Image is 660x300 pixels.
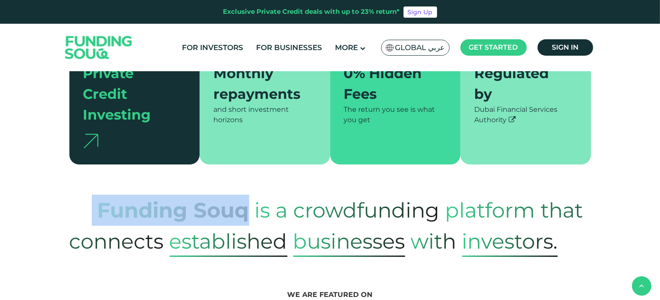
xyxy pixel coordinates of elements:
div: The return you see is what you get [344,104,447,125]
button: back [632,276,651,296]
span: Investors. [462,226,558,257]
div: Regulated by [474,63,567,104]
div: Dubai Financial Services Authority [474,104,577,125]
a: Sign Up [404,6,437,18]
span: platform that connects [69,189,583,262]
span: established [169,226,288,257]
div: 0% Hidden Fees [344,63,437,104]
span: More [335,43,358,52]
a: Sign in [538,39,593,56]
span: Get started [469,43,518,51]
strong: Funding Souq [97,198,249,223]
span: We are featured on [288,291,373,299]
span: Global عربي [395,43,445,53]
div: and short investment horizons [213,104,316,125]
span: is a crowdfunding [255,189,440,231]
img: Logo [56,26,141,69]
div: Monthly repayments [213,63,306,104]
img: SA Flag [386,44,394,51]
img: arrow [83,134,98,148]
div: Private Credit Investing [83,63,176,125]
a: For Investors [180,41,245,55]
span: Sign in [552,43,579,51]
span: with [411,220,457,262]
a: For Businesses [254,41,324,55]
span: Businesses [293,226,405,257]
div: Exclusive Private Credit deals with up to 23% return* [223,7,400,17]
